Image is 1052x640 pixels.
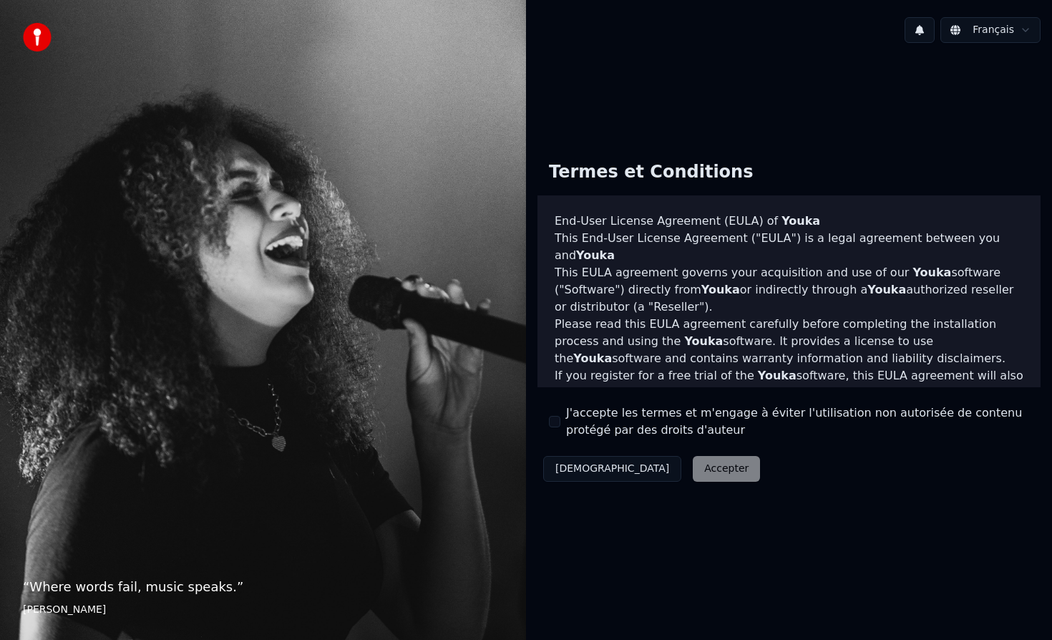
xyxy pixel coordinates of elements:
span: Youka [937,386,976,399]
p: If you register for a free trial of the software, this EULA agreement will also govern that trial... [555,367,1023,436]
span: Youka [573,351,612,365]
div: Termes et Conditions [537,150,764,195]
span: Youka [576,248,615,262]
img: youka [23,23,52,52]
h3: End-User License Agreement (EULA) of [555,213,1023,230]
span: Youka [867,283,906,296]
footer: [PERSON_NAME] [23,603,503,617]
span: Youka [781,214,820,228]
p: This End-User License Agreement ("EULA") is a legal agreement between you and [555,230,1023,264]
button: [DEMOGRAPHIC_DATA] [543,456,681,482]
span: Youka [912,266,951,279]
span: Youka [701,283,740,296]
label: J'accepte les termes et m'engage à éviter l'utilisation non autorisée de contenu protégé par des ... [566,404,1029,439]
p: This EULA agreement governs your acquisition and use of our software ("Software") directly from o... [555,264,1023,316]
span: Youka [684,334,723,348]
p: Please read this EULA agreement carefully before completing the installation process and using th... [555,316,1023,367]
span: Youka [758,369,797,382]
p: “ Where words fail, music speaks. ” [23,577,503,597]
